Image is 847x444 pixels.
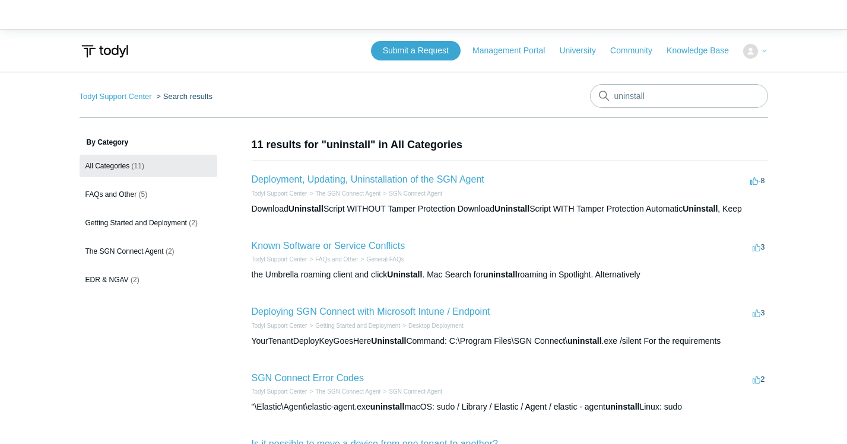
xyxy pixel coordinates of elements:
a: Getting Started and Deployment [315,322,400,329]
li: Getting Started and Deployment [307,321,400,330]
span: -8 [750,176,765,185]
a: EDR & NGAV (2) [80,269,217,291]
div: "\Elastic\Agent\elastic-agent.exe macOS: sudo / Library / Elastic / Agent / elastic - agent Linux... [252,401,768,413]
a: SGN Connect Error Codes [252,373,364,383]
span: Getting Started and Deployment [85,219,187,227]
span: The SGN Connect Agent [85,247,164,255]
span: (2) [189,219,198,227]
em: Uninstall [387,270,422,279]
a: SGN Connect Agent [389,388,442,395]
span: FAQs and Other [85,190,137,199]
li: Todyl Support Center [252,255,307,264]
a: Deployment, Updating, Uninstallation of the SGN Agent [252,174,484,184]
a: FAQs and Other (5) [80,183,217,206]
a: Todyl Support Center [80,92,152,101]
span: 3 [753,242,764,251]
div: YourTenantDeployKeyGoesHere Command: C:\Program Files\SGN Connect\ .exe /silent For the requirements [252,335,768,347]
a: FAQs and Other [315,256,358,263]
em: uninstall [370,402,405,411]
a: Todyl Support Center [252,388,307,395]
a: Known Software or Service Conflicts [252,241,405,251]
a: Todyl Support Center [252,256,307,263]
span: (2) [166,247,175,255]
em: Uninstall [683,204,718,213]
a: Getting Started and Deployment (2) [80,212,217,234]
em: uninstall [567,336,602,346]
a: SGN Connect Agent [389,190,442,197]
em: uninstall [605,402,640,411]
em: Uninstall [371,336,406,346]
span: All Categories [85,162,130,170]
li: Todyl Support Center [252,387,307,396]
a: All Categories (11) [80,155,217,177]
em: Uninstall [288,204,323,213]
li: FAQs and Other [307,255,358,264]
div: the Umbrella roaming client and click . Mac Search for roaming in Spotlight. Alternatively [252,269,768,281]
li: Todyl Support Center [80,92,154,101]
a: Todyl Support Center [252,322,307,329]
a: The SGN Connect Agent [315,190,380,197]
a: Desktop Deployment [408,322,464,329]
span: (11) [132,162,144,170]
h3: By Category [80,137,217,148]
img: Todyl Support Center Help Center home page [80,40,130,62]
a: General FAQs [366,256,404,263]
li: SGN Connect Agent [380,189,442,198]
a: Submit a Request [371,41,461,60]
li: SGN Connect Agent [380,387,442,396]
span: (2) [131,276,139,284]
div: Download Script WITHOUT Tamper Protection Download Script WITH Tamper Protection Automatic , Keep [252,203,768,215]
a: Management Portal [472,44,557,57]
li: Todyl Support Center [252,321,307,330]
input: Search [590,84,768,108]
a: Community [610,44,664,57]
a: Deploying SGN Connect with Microsoft Intune / Endpoint [252,306,490,317]
span: EDR & NGAV [85,276,129,284]
span: (5) [139,190,148,199]
a: Todyl Support Center [252,190,307,197]
em: Uninstall [494,204,529,213]
li: Todyl Support Center [252,189,307,198]
span: 3 [753,308,764,317]
li: General FAQs [359,255,404,264]
a: The SGN Connect Agent [315,388,380,395]
a: University [559,44,607,57]
em: uninstall [483,270,518,279]
li: The SGN Connect Agent [307,387,380,396]
a: Knowledge Base [667,44,741,57]
li: Search results [154,92,212,101]
a: The SGN Connect Agent (2) [80,240,217,263]
li: Desktop Deployment [400,321,464,330]
span: 2 [753,375,764,384]
li: The SGN Connect Agent [307,189,380,198]
h1: 11 results for "uninstall" in All Categories [252,137,768,153]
